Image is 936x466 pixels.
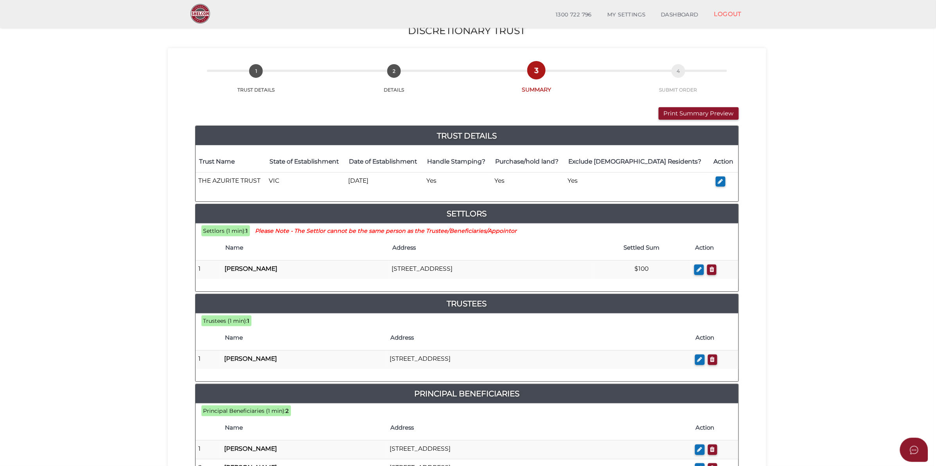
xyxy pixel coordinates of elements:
b: [PERSON_NAME] [225,445,277,452]
a: 3SUMMARY [463,72,610,94]
span: Trustees (1 min): [203,317,248,324]
span: 1 [249,64,263,78]
small: Please Note - The Settlor cannot be the same person as the Trustee/Beneficiaries/Appointor [255,227,517,234]
span: Settlors (1 min): [203,227,246,234]
td: 1 [196,351,221,369]
a: Trustees [196,297,738,310]
a: Principal Beneficiaries [196,387,738,400]
a: Settlors [196,207,738,220]
span: Principal Beneficiaries (1 min): [203,407,286,414]
td: [STREET_ADDRESS] [387,351,692,369]
td: Yes [491,172,564,189]
h4: Name [225,425,383,431]
td: [STREET_ADDRESS] [387,441,692,459]
h4: Address [391,335,688,341]
th: Action [710,151,738,172]
b: 2 [286,407,289,414]
a: 4SUBMIT ORDER [610,73,747,93]
b: [PERSON_NAME] [225,265,277,272]
h4: Address [391,425,688,431]
h4: Action [695,245,734,251]
h4: Name [225,335,383,341]
button: Open asap [900,438,928,462]
th: Purchase/hold land? [491,151,564,172]
h4: Settled Sum [596,245,688,251]
td: THE AZURITE TRUST [196,172,266,189]
h4: Name [225,245,384,251]
b: 1 [248,317,250,324]
span: 4 [672,64,685,78]
span: 3 [530,63,543,77]
a: DASHBOARD [653,7,706,23]
button: Print Summary Preview [659,107,739,120]
h4: Action [696,425,735,431]
a: LOGOUT [706,6,750,22]
a: 2DETAILS [325,73,463,93]
th: Exclude [DEMOGRAPHIC_DATA] Residents? [565,151,710,172]
td: [DATE] [345,172,424,189]
td: Yes [423,172,491,189]
th: Trust Name [196,151,266,172]
th: Handle Stamping? [423,151,491,172]
h4: Address [392,245,588,251]
a: 1TRUST DETAILS [187,73,325,93]
a: MY SETTINGS [600,7,654,23]
b: 1 [246,227,248,234]
th: State of Establishment [266,151,345,172]
td: Yes [565,172,710,189]
b: [PERSON_NAME] [225,355,277,362]
td: 1 [196,261,222,279]
a: Trust Details [196,130,738,142]
td: 1 [196,441,221,459]
a: 1300 722 796 [548,7,600,23]
td: [STREET_ADDRESS] [388,261,592,279]
td: VIC [266,172,345,189]
span: 2 [387,64,401,78]
h4: Action [696,335,735,341]
td: $100 [592,261,692,279]
th: Date of Establishment [345,151,424,172]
